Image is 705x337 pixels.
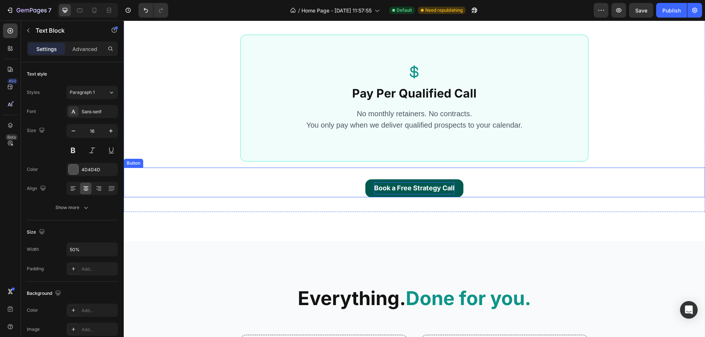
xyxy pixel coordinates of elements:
strong: Everything. [174,266,282,289]
p: Advanced [72,45,97,53]
span: / [298,7,300,14]
div: Color [27,307,38,314]
p: Text Block [36,26,98,35]
div: Open Intercom Messenger [680,301,698,319]
span: Need republishing [425,7,463,14]
p: Settings [36,45,57,53]
div: Size [27,227,46,237]
div: Show more [55,204,90,211]
div: Add... [82,266,116,272]
div: Button [1,139,18,146]
div: Background [27,289,62,298]
p: 7 [48,6,51,15]
span: Save [635,7,647,14]
div: 450 [7,78,18,84]
button: Paragraph 1 [66,86,118,99]
span: Home Page - [DATE] 11:57:55 [301,7,372,14]
button: 7 [3,3,55,18]
div: Image [27,326,40,333]
div: Publish [662,7,681,14]
span: Paragraph 1 [70,89,95,96]
div: Padding [27,265,44,272]
span: No monthly retainers. No contracts. [233,89,348,97]
strong: Pay Per Qualified Call [228,66,353,80]
button: Save [629,3,653,18]
div: 4D4D4D [82,166,116,173]
div: Sans-serif [82,109,116,115]
strong: Done for you. [282,266,407,289]
div: Undo/Redo [138,3,168,18]
button: Publish [656,3,687,18]
span: Default [397,7,412,14]
div: Size [27,126,46,136]
div: Width [27,246,39,253]
div: Font [27,108,36,115]
p: Book a Free Strategy Call [250,162,331,173]
div: Align [27,184,47,194]
div: Color [27,166,38,173]
iframe: Design area [124,21,705,337]
div: Add... [82,326,116,333]
div: Add... [82,307,116,314]
div: Text style [27,71,47,77]
input: Auto [67,243,117,256]
a: Book a Free Strategy Call [242,159,340,176]
div: Styles [27,89,40,96]
button: Show more [27,201,118,214]
span: You only pay when we deliver qualified prospects to your calendar. [182,100,399,109]
div: Beta [6,134,18,140]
